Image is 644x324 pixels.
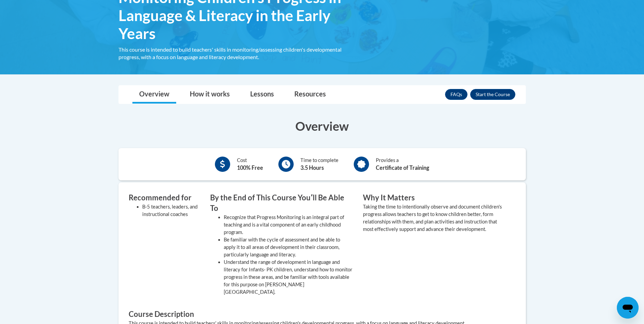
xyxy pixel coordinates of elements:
h3: Why It Matters [363,193,505,203]
h3: Recommended for [129,193,200,203]
b: 3.5 Hours [300,164,324,171]
h3: Overview [118,118,526,134]
div: This course is intended to build teachers' skills in monitoring/assessing children's developmenta... [118,46,353,61]
b: Certificate of Training [376,164,429,171]
li: Understand the range of development in language and literacy for Infants- PK children, understand... [224,258,353,296]
a: Lessons [243,86,281,104]
value: Taking the time to intentionally observe and document children's progress allows teachers to get ... [363,204,502,232]
h3: Course Description [129,309,516,320]
a: How it works [183,86,237,104]
div: Time to complete [300,157,338,172]
li: Be familiar with the cycle of assessment and be able to apply it to all areas of development in t... [224,236,353,258]
li: B-5 teachers, leaders, and instructional coaches [142,203,200,218]
h3: By the End of This Course Youʹll Be Able To [210,193,353,214]
button: Enroll [470,89,515,100]
div: Provides a [376,157,429,172]
div: Cost [237,157,263,172]
a: FAQs [445,89,467,100]
a: Resources [288,86,333,104]
li: Recognize that Progress Monitoring is an integral part of teaching and is a vital component of an... [224,214,353,236]
a: Overview [132,86,176,104]
iframe: Button to launch messaging window [617,297,639,319]
b: 100% Free [237,164,263,171]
